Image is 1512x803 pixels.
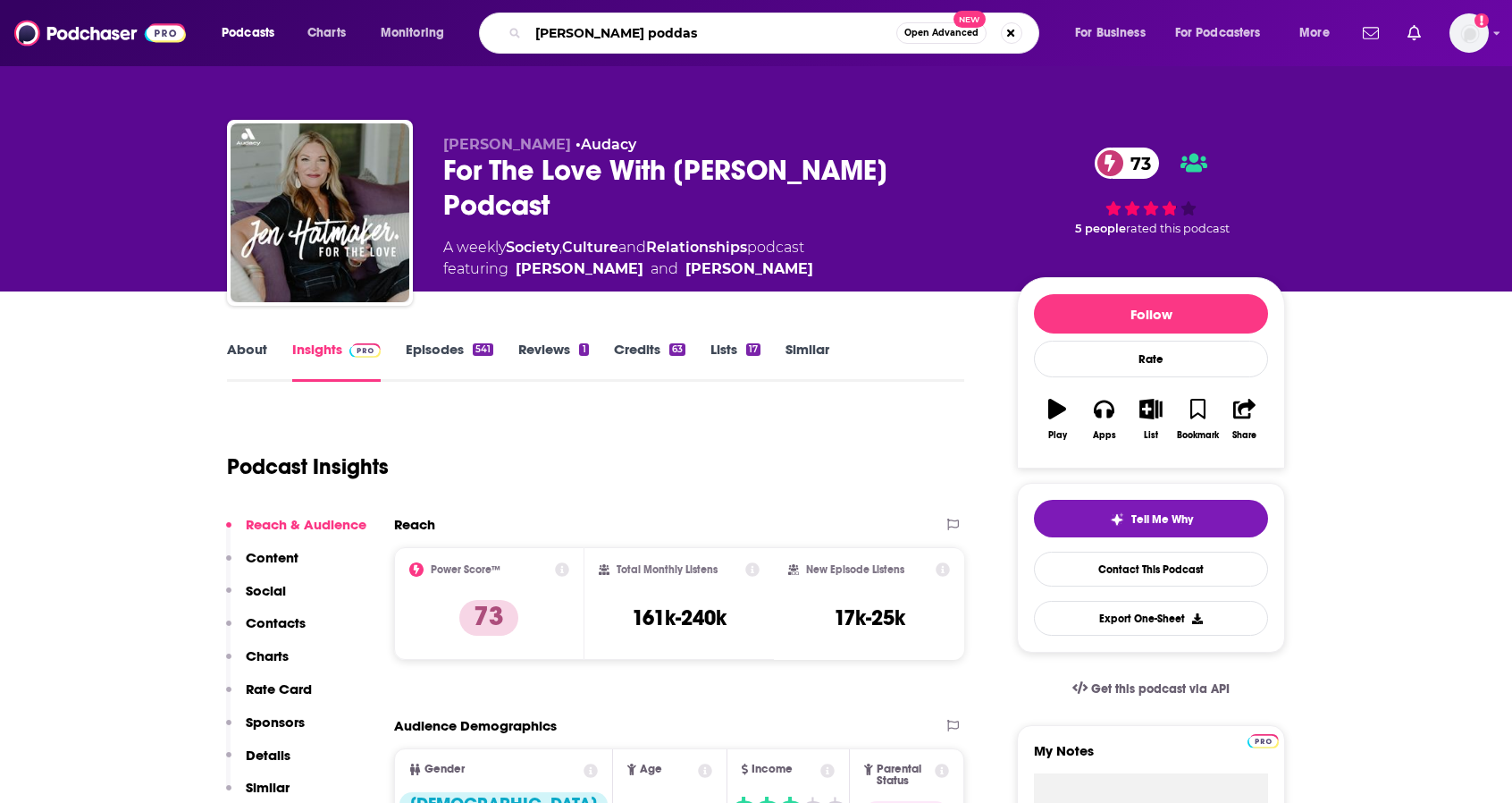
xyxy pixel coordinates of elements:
a: Get this podcast via API [1058,667,1244,711]
img: tell me why sparkle [1110,512,1124,527]
img: Podchaser Pro [1247,734,1279,748]
a: Lists17 [710,341,760,382]
a: Society [506,239,559,256]
div: A weekly podcast [443,237,813,280]
h1: Podcast Insights [227,453,389,480]
a: Relationships [646,239,747,256]
p: Contacts [246,614,306,631]
span: Age [640,764,662,775]
div: Search podcasts, credits, & more... [496,13,1056,54]
span: Income [752,764,793,775]
button: Show profile menu [1449,13,1489,53]
p: Similar [246,779,290,796]
button: Bookmark [1174,387,1221,452]
a: Reviews1 [518,341,588,382]
p: Sponsors [246,714,305,731]
span: Open Advanced [904,29,979,38]
a: Charts [296,19,357,47]
div: List [1144,430,1158,441]
a: Credits63 [614,341,685,382]
button: open menu [1287,19,1352,47]
span: Podcasts [222,21,274,46]
p: Details [246,747,290,764]
button: Export One-Sheet [1034,601,1268,636]
a: Similar [785,341,829,382]
button: Social [226,582,286,615]
h2: Power Score™ [431,563,500,576]
span: Parental Status [877,764,932,787]
a: Show notifications dropdown [1356,18,1386,48]
button: Content [226,549,298,582]
img: For The Love With Jen Hatmaker Podcast [231,123,409,302]
button: open menu [209,19,298,47]
button: tell me why sparkleTell Me Why [1034,500,1268,537]
span: 5 people [1075,222,1126,235]
a: InsightsPodchaser Pro [292,341,381,382]
p: Social [246,582,286,599]
svg: Add a profile image [1474,13,1489,28]
p: 73 [459,600,518,636]
button: open menu [1063,19,1168,47]
span: featuring [443,258,813,280]
button: Details [226,747,290,780]
button: Sponsors [226,714,305,747]
button: Apps [1080,387,1127,452]
input: Search podcasts, credits, & more... [528,19,896,47]
span: Charts [307,21,346,46]
img: Podchaser Pro [349,343,381,358]
div: Apps [1093,430,1116,441]
div: 541 [473,343,493,356]
span: New [953,11,986,28]
div: Play [1048,430,1067,441]
p: Reach & Audience [246,516,366,533]
div: Rate [1034,341,1268,377]
span: rated this podcast [1126,222,1230,235]
button: Open AdvancedNew [896,22,987,44]
div: 73 5 peoplerated this podcast [1017,136,1285,248]
div: 63 [669,343,685,356]
span: For Business [1075,21,1146,46]
div: 17 [746,343,760,356]
span: Gender [424,764,465,775]
span: Monitoring [381,21,444,46]
a: About [227,341,267,382]
button: Contacts [226,614,306,647]
button: Rate Card [226,680,312,714]
a: Pro website [1247,731,1279,748]
a: Culture [562,239,618,256]
span: and [651,258,678,280]
button: Reach & Audience [226,516,366,549]
a: Show notifications dropdown [1400,18,1428,48]
span: Tell Me Why [1131,512,1193,527]
label: My Notes [1034,742,1268,773]
a: 73 [1095,148,1160,179]
a: Episodes541 [406,341,493,382]
span: More [1299,21,1330,46]
span: For Podcasters [1175,21,1261,46]
a: Audacy [581,136,636,153]
a: Jen Hatmaker [516,258,643,280]
span: 73 [1113,148,1160,179]
span: , [559,239,562,256]
h2: Total Monthly Listens [617,563,718,576]
span: Logged in as CaveHenricks [1449,13,1489,53]
h3: 161k-240k [632,604,727,631]
p: Content [246,549,298,566]
img: Podchaser - Follow, Share and Rate Podcasts [14,16,186,50]
button: Play [1034,387,1080,452]
span: [PERSON_NAME] [443,136,571,153]
a: Contact This Podcast [1034,552,1268,587]
h2: New Episode Listens [806,563,904,576]
button: Charts [226,647,289,680]
p: Charts [246,647,289,664]
button: open menu [368,19,467,47]
h2: Reach [394,516,435,533]
div: 1 [579,343,588,356]
div: Bookmark [1177,430,1219,441]
a: Amy Hardin [685,258,813,280]
img: User Profile [1449,13,1489,53]
h2: Audience Demographics [394,717,557,734]
button: Share [1222,387,1268,452]
span: Get this podcast via API [1091,681,1230,697]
